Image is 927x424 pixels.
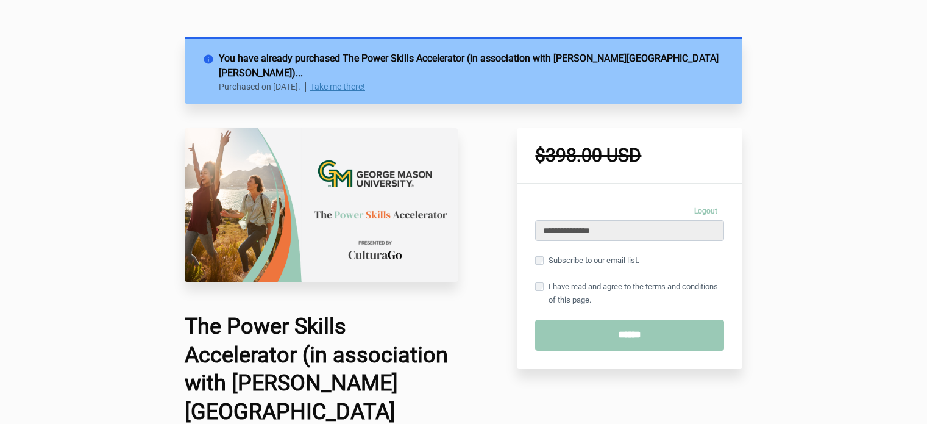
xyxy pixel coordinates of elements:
[219,82,306,92] p: Purchased on [DATE].
[535,254,639,267] label: Subscribe to our email list.
[687,202,724,220] a: Logout
[535,256,544,265] input: Subscribe to our email list.
[535,282,544,291] input: I have read and agree to the terms and conditions of this page.
[535,280,724,307] label: I have read and agree to the terms and conditions of this page.
[310,82,365,92] a: Take me there!
[203,51,219,62] i: info
[219,51,724,81] h2: You have already purchased The Power Skills Accelerator (in association with [PERSON_NAME][GEOGRA...
[185,128,458,282] img: a3e68b-4460-fe2-a77a-207fc7264441_University_Check_Out_Page_17_.png
[535,146,724,165] h1: $398.00 USD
